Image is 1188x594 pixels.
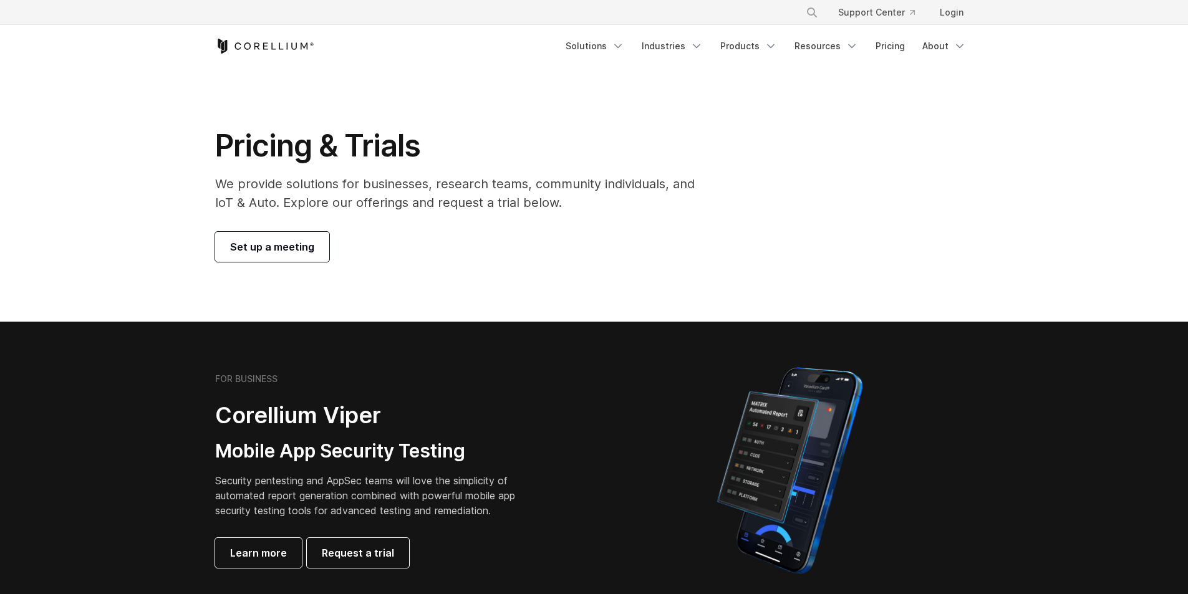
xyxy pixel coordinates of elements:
button: Search [801,1,823,24]
a: Corellium Home [215,39,314,54]
p: Security pentesting and AppSec teams will love the simplicity of automated report generation comb... [215,473,534,518]
h3: Mobile App Security Testing [215,439,534,463]
span: Request a trial [322,545,394,560]
span: Learn more [230,545,287,560]
a: Industries [634,35,710,57]
div: Navigation Menu [558,35,973,57]
a: Solutions [558,35,632,57]
a: Support Center [828,1,925,24]
p: We provide solutions for businesses, research teams, community individuals, and IoT & Auto. Explo... [215,175,712,212]
img: Corellium MATRIX automated report on iPhone showing app vulnerability test results across securit... [696,362,884,580]
span: Set up a meeting [230,239,314,254]
a: Set up a meeting [215,232,329,262]
h2: Corellium Viper [215,401,534,429]
a: Request a trial [307,538,409,568]
h1: Pricing & Trials [215,127,712,165]
a: Learn more [215,538,302,568]
a: Products [713,35,785,57]
a: Pricing [868,35,912,57]
h6: FOR BUSINESS [215,373,278,385]
a: Resources [787,35,866,57]
a: Login [930,1,973,24]
a: About [915,35,973,57]
div: Navigation Menu [791,1,973,24]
